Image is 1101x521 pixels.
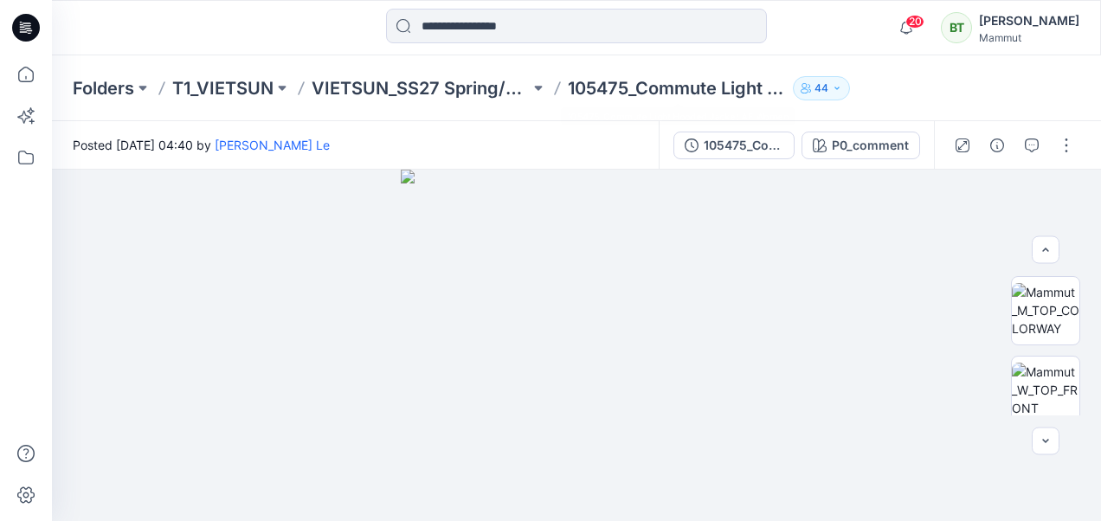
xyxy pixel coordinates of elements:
[941,12,972,43] div: BT
[673,132,795,159] button: 105475_Commute Light Hooded Jacket AF Women
[905,15,924,29] span: 20
[832,136,909,155] div: P0_comment
[568,76,786,100] p: 105475_Commute Light Hooded Jacket AF Women
[73,136,330,154] span: Posted [DATE] 04:40 by
[793,76,850,100] button: 44
[215,138,330,152] a: [PERSON_NAME] Le
[983,132,1011,159] button: Details
[814,79,828,98] p: 44
[979,10,1079,31] div: [PERSON_NAME]
[1012,283,1079,338] img: Mammut_M_TOP_COLORWAY
[979,31,1079,44] div: Mammut
[401,170,752,521] img: eyJhbGciOiJIUzI1NiIsImtpZCI6IjAiLCJzbHQiOiJzZXMiLCJ0eXAiOiJKV1QifQ.eyJkYXRhIjp7InR5cGUiOiJzdG9yYW...
[172,76,274,100] a: T1_VIETSUN
[704,136,783,155] div: 105475_Commute Light Hooded Jacket AF Women
[802,132,920,159] button: P0_comment
[1012,363,1079,417] img: Mammut_W_TOP_FRONT
[312,76,530,100] a: VIETSUN_SS27 Spring/Summer [GEOGRAPHIC_DATA]
[73,76,134,100] a: Folders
